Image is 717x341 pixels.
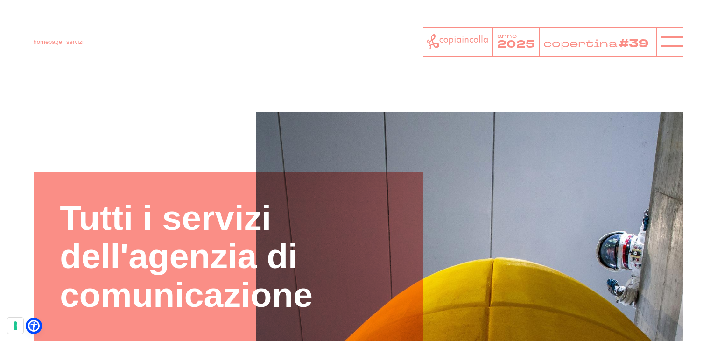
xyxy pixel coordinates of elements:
[28,320,40,332] a: Open Accessibility Menu
[543,36,620,50] tspan: copertina
[34,38,62,45] a: homepage
[60,199,397,314] h1: Tutti i servizi dell'agenzia di comunicazione
[7,318,23,334] button: Le tue preferenze relative al consenso per le tecnologie di tracciamento
[497,32,517,40] tspan: anno
[622,36,653,52] tspan: #39
[497,37,535,52] tspan: 2025
[66,38,84,45] span: servizi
